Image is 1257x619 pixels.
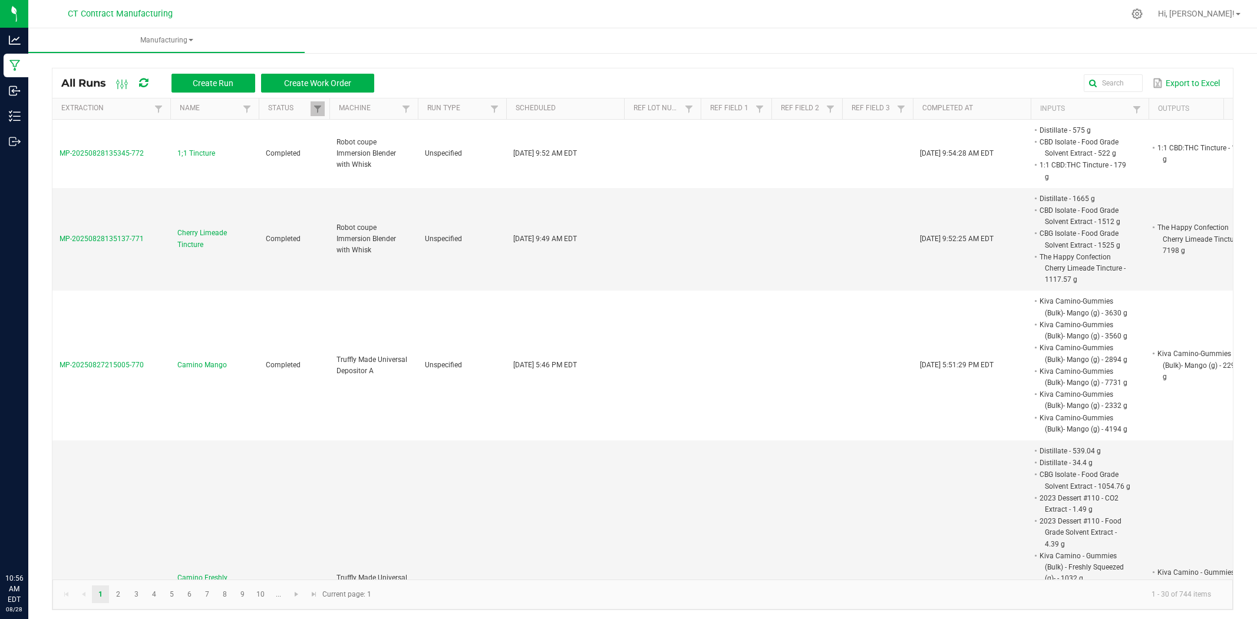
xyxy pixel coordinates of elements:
p: 08/28 [5,605,23,614]
a: ScheduledSortable [516,104,619,113]
a: Page 10 [252,585,269,603]
span: 1;1 Tincture [177,148,215,159]
a: Page 11 [270,585,287,603]
span: [DATE] 9:54:28 AM EDT [920,149,994,157]
span: Cherry Limeade Tincture [177,228,252,250]
span: CT Contract Manufacturing [68,9,173,19]
a: Filter [753,101,767,116]
li: CBD Isolate - Food Grade Solvent Extract - 1512 g [1038,205,1131,228]
span: [DATE] 9:49 AM EDT [513,235,577,243]
span: Unspecified [425,361,462,369]
a: Go to the next page [288,585,305,603]
li: Kiva Camino-Gummies (Bulk)- Mango (g) - 7731 g [1038,366,1131,388]
a: Filter [399,101,413,116]
span: [DATE] 9:52:25 AM EDT [920,235,994,243]
li: Kiva Camino - Gummies (Bulk) - Freshly Squeezed (g)- - 344220 g [1156,567,1249,601]
a: Page 2 [110,585,127,603]
span: Completed [266,361,301,369]
a: Completed AtSortable [922,104,1026,113]
li: Kiva Camino-Gummies (Bulk)- Mango (g) - 2332 g [1038,388,1131,411]
li: CBG Isolate - Food Grade Solvent Extract - 1054.76 g [1038,469,1131,492]
li: 2023 Dessert #110 - CO2 Extract - 1.49 g [1038,492,1131,515]
a: Page 1 [92,585,109,603]
button: Create Work Order [261,74,374,93]
a: NameSortable [180,104,239,113]
a: Filter [682,101,696,116]
span: [DATE] 5:51:29 PM EDT [920,361,994,369]
a: Page 7 [199,585,216,603]
li: Kiva Camino-Gummies (Bulk)- Mango (g) - 2894 g [1038,342,1131,365]
kendo-pager-info: 1 - 30 of 744 items [378,585,1220,604]
li: Distillate - 539.04 g [1038,445,1131,457]
div: Manage settings [1130,8,1144,19]
inline-svg: Analytics [9,34,21,46]
a: Ref Field 3Sortable [852,104,893,113]
a: MachineSortable [339,104,398,113]
span: [DATE] 9:52 AM EDT [513,149,577,157]
li: The Happy Confection Cherry Limeade Tincture - 7198 g [1156,222,1249,256]
a: Page 8 [216,585,233,603]
li: CBD Isolate - Food Grade Solvent Extract - 522 g [1038,136,1131,159]
span: Robot coupe Immersion Blender with Whisk [336,138,396,169]
span: MP-20250828135345-772 [60,149,144,157]
button: Export to Excel [1150,73,1223,93]
span: Truffly Made Universal Depositor A [336,355,407,375]
li: Kiva Camino - Gummies (Bulk) - Freshly Squeezed (g)- - 1032 g [1038,550,1131,585]
span: MP-20250828135137-771 [60,235,144,243]
li: 1:1 CBD:THC Tincture - 179 g [1038,159,1131,182]
span: Hi, [PERSON_NAME]! [1158,9,1235,18]
a: StatusSortable [268,104,310,113]
span: Unspecified [425,235,462,243]
span: Camino Freshly squeezed bulk [177,572,252,595]
span: Go to the next page [292,590,301,599]
span: Truffly Made Universal Depositor A [336,574,407,593]
a: Run TypeSortable [427,104,487,113]
li: 2023 Dessert #110 - Food Grade Solvent Extract - 4.39 g [1038,515,1131,550]
li: Kiva Camino-Gummies (Bulk)- Mango (g) - 3560 g [1038,319,1131,342]
a: Go to the last page [305,585,322,603]
div: All Runs [61,73,383,93]
a: Page 6 [181,585,198,603]
a: Filter [823,101,837,116]
span: Robot coupe Immersion Blender with Whisk [336,223,396,254]
a: Filter [240,101,254,116]
a: Filter [1130,102,1144,117]
li: CBG Isolate - Food Grade Solvent Extract - 1525 g [1038,228,1131,251]
span: Go to the last page [309,590,319,599]
inline-svg: Inbound [9,85,21,97]
span: [DATE] 5:46 PM EDT [513,361,577,369]
span: Completed [266,235,301,243]
iframe: Resource center [12,525,47,560]
a: Page 5 [163,585,180,603]
li: Distillate - 34.4 g [1038,457,1131,469]
a: Filter [487,101,502,116]
a: Filter [151,101,166,116]
span: Completed [266,149,301,157]
a: Filter [894,101,908,116]
span: Unspecified [425,149,462,157]
a: Ref Lot NumberSortable [634,104,681,113]
a: Manufacturing [28,28,305,53]
inline-svg: Inventory [9,110,21,122]
a: Page 4 [146,585,163,603]
a: Ref Field 1Sortable [710,104,752,113]
span: Camino Mango [177,360,227,371]
li: The Happy Confection Cherry Limeade Tincture - 1117.57 g [1038,251,1131,286]
li: Distillate - 575 g [1038,124,1131,136]
span: Manufacturing [28,35,305,45]
inline-svg: Outbound [9,136,21,147]
a: Page 3 [128,585,145,603]
kendo-pager: Current page: 1 [52,580,1233,610]
a: ExtractionSortable [61,104,151,113]
input: Search [1084,74,1143,92]
li: Kiva Camino-Gummies (Bulk)- Mango (g) - 3630 g [1038,295,1131,318]
a: Filter [311,101,325,116]
a: Page 9 [234,585,251,603]
span: Create Run [193,78,233,88]
p: 10:56 AM EDT [5,573,23,605]
button: Create Run [171,74,255,93]
li: Kiva Camino-Gummies (Bulk)- Mango (g) - 4194 g [1038,412,1131,435]
li: Kiva Camino-Gummies (Bulk)- Mango (g) - 22944 g [1156,348,1249,383]
th: Inputs [1031,98,1149,120]
inline-svg: Manufacturing [9,60,21,71]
